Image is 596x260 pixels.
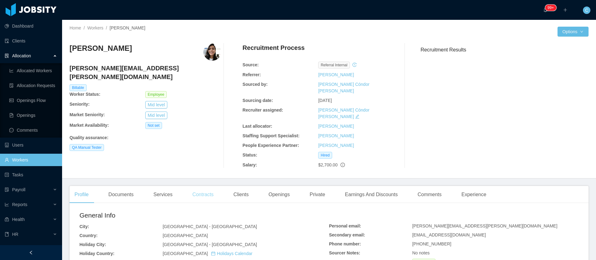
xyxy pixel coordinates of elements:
span: [GEOGRAPHIC_DATA] - [GEOGRAPHIC_DATA] [163,242,257,247]
div: Earnings And Discounts [340,186,403,203]
span: Reports [12,202,27,207]
b: Country: [79,233,97,238]
sup: 209 [545,5,556,11]
a: [PERSON_NAME] Cóndor [PERSON_NAME] [318,82,369,93]
span: [GEOGRAPHIC_DATA] [163,233,208,238]
div: Contracts [187,186,219,203]
a: Workers [87,25,103,30]
a: icon: idcardOpenings Flow [9,94,57,107]
span: [DATE] [318,98,332,103]
button: Mid level [145,101,167,108]
b: Market Availability: [70,123,109,128]
div: Documents [103,186,138,203]
div: Private [305,186,330,203]
a: [PERSON_NAME] Cóndor [PERSON_NAME] [318,108,369,119]
span: Billable [70,84,87,91]
a: icon: robotUsers [5,139,57,151]
b: Worker Status: [70,92,100,97]
span: $2,700.00 [318,162,337,167]
a: icon: pie-chartDashboard [5,20,57,32]
i: icon: medicine-box [5,217,9,222]
b: Personal email: [329,223,361,228]
a: icon: messageComments [9,124,57,136]
span: Hired [318,152,332,159]
i: icon: book [5,232,9,236]
span: No notes [412,250,430,255]
h3: [PERSON_NAME] [70,43,132,53]
a: Home [70,25,81,30]
b: Phone number: [329,241,361,246]
span: [GEOGRAPHIC_DATA] - [GEOGRAPHIC_DATA] [163,224,257,229]
b: Holiday City: [79,242,106,247]
b: People Experience Partner: [242,143,299,148]
b: Referrer: [242,72,261,77]
a: [PERSON_NAME] [318,133,354,138]
span: [PERSON_NAME][EMAIL_ADDRESS][PERSON_NAME][DOMAIN_NAME] [412,223,558,228]
b: Market Seniority: [70,112,105,117]
a: [PERSON_NAME] [318,72,354,77]
div: Comments [413,186,446,203]
a: icon: profileTasks [5,169,57,181]
b: Sourcer Notes: [329,250,360,255]
div: Profile [70,186,93,203]
i: icon: bell [543,8,548,12]
i: icon: calendar [211,251,215,256]
b: Last allocator: [242,124,272,129]
span: Employee [145,91,167,98]
i: icon: history [352,63,357,67]
span: info-circle [341,163,345,167]
button: Mid level [145,112,167,119]
b: Seniority: [70,102,90,107]
span: Not set [145,122,162,129]
b: Source: [242,62,259,67]
a: icon: file-textOpenings [9,109,57,121]
a: icon: file-doneAllocation Requests [9,79,57,92]
a: icon: auditClients [5,35,57,47]
span: [PERSON_NAME] [110,25,145,30]
h4: Recruitment Process [242,43,305,52]
span: QA Manual Tester [70,144,104,151]
span: Health [12,217,25,222]
div: Services [148,186,177,203]
b: Sourcing date: [242,98,273,103]
b: Staffing Support Specialist: [242,133,300,138]
span: Referral internal [318,62,350,68]
b: Holiday Country: [79,251,115,256]
i: icon: plus [563,8,567,12]
h2: General Info [79,210,329,220]
span: HR [12,232,18,237]
span: / [106,25,107,30]
b: Sourced by: [242,82,268,87]
h4: [PERSON_NAME][EMAIL_ADDRESS][PERSON_NAME][DOMAIN_NAME] [70,64,221,81]
b: Recruiter assigned: [242,108,283,112]
span: C [585,7,588,14]
i: icon: file-protect [5,187,9,192]
span: / [84,25,85,30]
img: 3f524940-97b2-4eb0-8572-c28023ce1c9c_68714228901b3-400w.png [204,43,221,61]
b: Salary: [242,162,257,167]
i: icon: edit [355,114,359,119]
span: [PHONE_NUMBER] [412,241,451,246]
a: icon: line-chartAllocated Workers [9,64,57,77]
i: icon: solution [5,54,9,58]
b: Status: [242,152,257,157]
a: [PERSON_NAME] [318,124,354,129]
a: icon: userWorkers [5,154,57,166]
span: [GEOGRAPHIC_DATA] [163,251,252,256]
div: Clients [228,186,254,203]
span: Allocation [12,53,31,58]
a: [PERSON_NAME] [318,143,354,148]
b: City: [79,224,89,229]
h3: Recruitment Results [421,46,589,54]
b: Quality assurance : [70,135,108,140]
span: [EMAIL_ADDRESS][DOMAIN_NAME] [412,232,486,237]
i: icon: line-chart [5,202,9,207]
a: icon: calendarHolidays Calendar [211,251,252,256]
span: Payroll [12,187,25,192]
div: Experience [457,186,491,203]
div: Openings [264,186,295,203]
b: Secondary email: [329,232,365,237]
button: Optionsicon: down [558,27,589,37]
